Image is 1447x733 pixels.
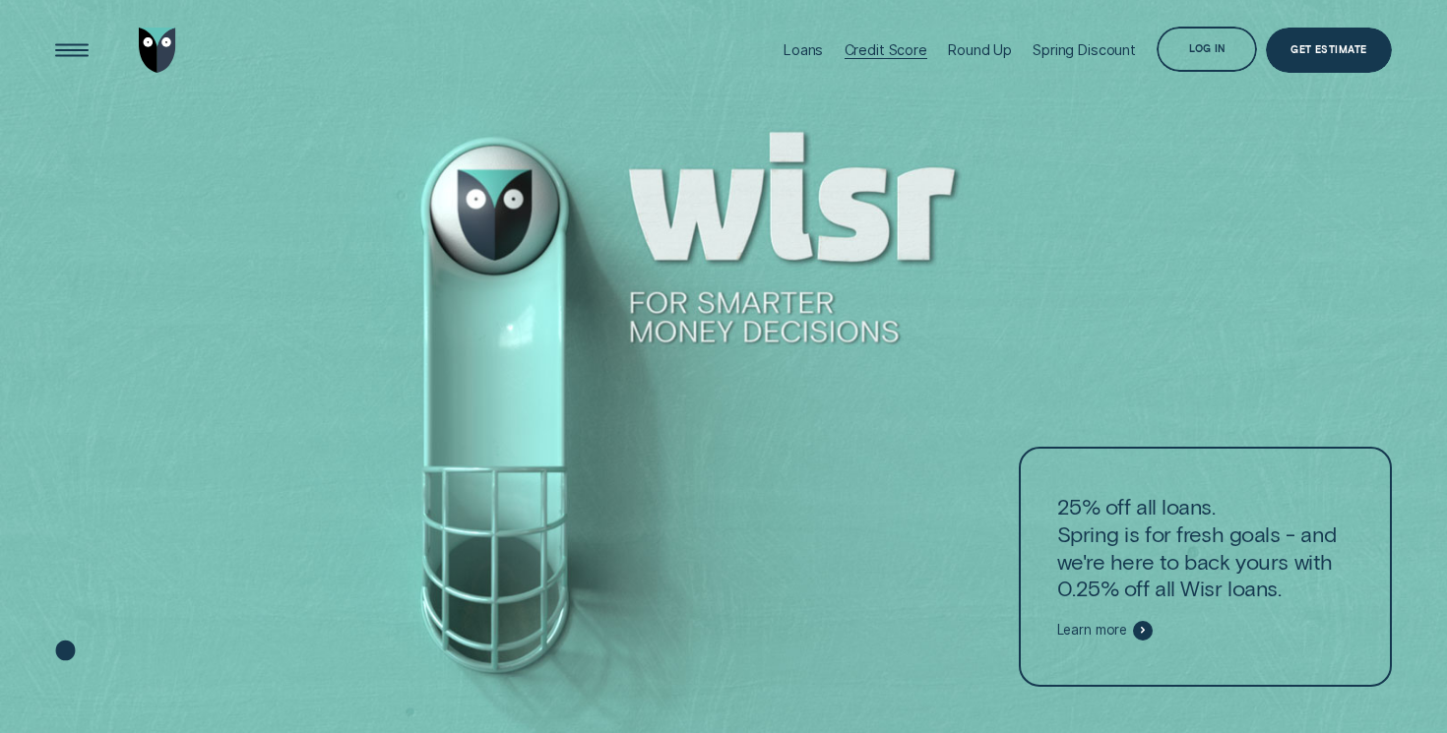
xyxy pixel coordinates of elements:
[1019,447,1392,686] a: 25% off all loans.Spring is for fresh goals - and we're here to back yours with 0.25% off all Wis...
[1157,27,1257,72] button: Log in
[784,41,823,58] div: Loans
[1033,41,1136,58] div: Spring Discount
[1266,28,1392,73] a: Get Estimate
[1057,622,1128,639] span: Learn more
[948,41,1012,58] div: Round Up
[1057,493,1354,602] p: 25% off all loans. Spring is for fresh goals - and we're here to back yours with 0.25% off all Wi...
[139,28,176,73] img: Wisr
[845,41,927,58] div: Credit Score
[49,28,94,73] button: Open Menu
